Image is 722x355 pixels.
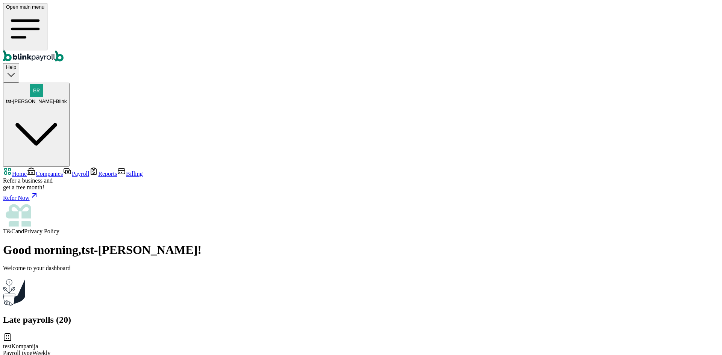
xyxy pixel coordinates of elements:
[6,64,16,70] span: Help
[3,63,19,82] button: Help
[3,343,38,349] span: testKompanija
[3,3,47,50] button: Open main menu
[36,171,63,177] span: Companies
[24,228,59,234] span: Privacy Policy
[684,319,722,355] iframe: Chat Widget
[6,98,67,104] span: tst-[PERSON_NAME]-Blink
[3,167,719,235] nav: Sidebar
[3,83,70,167] button: tst-[PERSON_NAME]-Blink
[3,278,25,306] img: Plant illustration
[3,191,719,201] a: Refer Now
[15,228,24,234] span: and
[3,243,719,257] h1: Good morning , tst-[PERSON_NAME] !
[3,228,15,234] span: T&C
[98,171,117,177] span: Reports
[126,171,143,177] span: Billing
[117,171,143,177] a: Billing
[3,171,27,177] a: Home
[3,265,719,272] p: Welcome to your dashboard
[27,171,63,177] a: Companies
[3,3,719,63] nav: Global
[3,315,719,325] h2: Late payrolls ( 20 )
[63,171,89,177] a: Payroll
[12,171,27,177] span: Home
[6,4,44,10] span: Open main menu
[72,171,89,177] span: Payroll
[3,177,719,191] div: Refer a business and get a free month!
[89,171,117,177] a: Reports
